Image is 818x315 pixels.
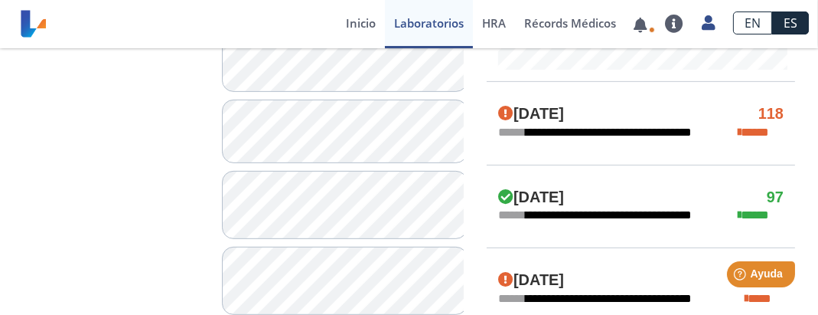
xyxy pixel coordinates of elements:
[758,105,784,123] h4: 118
[498,271,564,290] h4: [DATE]
[498,105,564,123] h4: [DATE]
[772,11,809,34] a: ES
[682,255,801,298] iframe: Help widget launcher
[482,15,506,31] span: HRA
[498,189,564,207] h4: [DATE]
[767,189,784,207] h4: 97
[733,11,772,34] a: EN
